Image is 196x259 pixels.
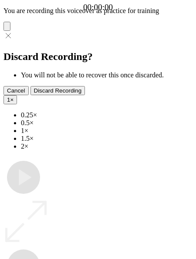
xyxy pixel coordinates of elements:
li: 1.5× [21,135,193,143]
a: 00:00:00 [83,3,113,12]
li: You will not be able to recover this once discarded. [21,71,193,79]
button: 1× [3,95,17,104]
li: 0.5× [21,119,193,127]
p: You are recording this voiceover as practice for training [3,7,193,15]
li: 1× [21,127,193,135]
h2: Discard Recording? [3,51,193,63]
li: 2× [21,143,193,150]
li: 0.25× [21,111,193,119]
span: 1 [7,96,10,103]
button: Cancel [3,86,29,95]
button: Discard Recording [30,86,85,95]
